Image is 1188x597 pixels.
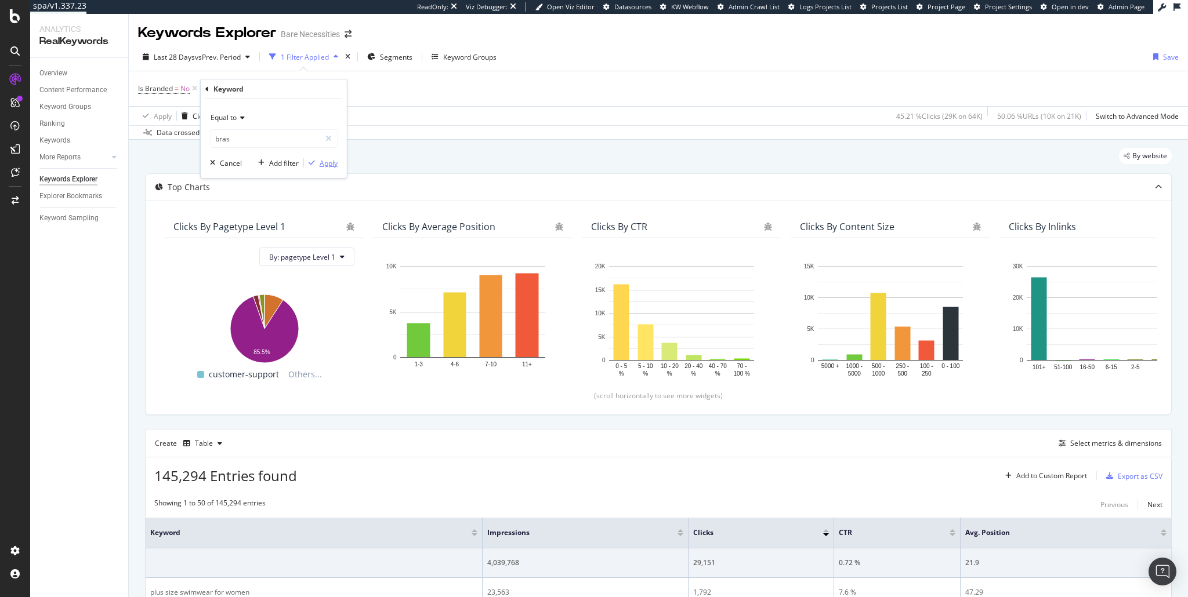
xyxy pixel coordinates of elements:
text: 15K [595,287,606,293]
text: 10K [595,310,606,316]
div: Previous [1100,500,1128,509]
div: 1 Filter Applied [281,52,329,62]
text: % [715,370,720,377]
div: A chart. [173,288,354,365]
span: No [180,81,190,97]
text: 20K [595,263,606,270]
div: bug [973,223,981,231]
text: 5K [598,334,606,340]
span: Open Viz Editor [547,2,595,11]
a: Admin Page [1098,2,1144,12]
div: Keyword Groups [39,101,91,113]
text: 500 - [872,363,885,369]
span: Project Page [928,2,965,11]
a: Keyword Groups [39,101,120,113]
text: 1000 - [846,363,863,369]
a: Projects List [860,2,908,12]
span: By website [1132,152,1167,159]
button: Apply [304,157,338,169]
div: Content Performance [39,84,107,96]
div: Clicks By Inlinks [1009,221,1076,232]
text: 10K [386,263,397,270]
text: 20K [1013,294,1023,301]
a: Keywords Explorer [39,173,120,185]
span: Is Branded [138,83,173,93]
div: Data crossed with the Crawl [157,128,247,138]
button: Save [1149,48,1179,66]
a: Overview [39,67,120,79]
div: 21.9 [965,558,1167,568]
text: 10K [804,294,814,301]
div: Clicks By pagetype Level 1 [173,221,285,232]
button: Select metrics & dimensions [1054,436,1162,450]
div: (scroll horizontally to see more widgets) [160,391,1157,401]
text: 0 [602,357,606,363]
div: Keywords Explorer [39,173,97,185]
text: % [667,370,672,377]
text: 70 - [737,363,747,369]
span: Admin Crawl List [729,2,780,11]
div: Explorer Bookmarks [39,190,102,202]
text: 30K [1013,263,1023,270]
div: 50.06 % URLs ( 10K on 21K ) [997,111,1081,121]
div: Next [1147,500,1162,509]
div: Overview [39,67,67,79]
text: 5000 [848,370,861,377]
div: Keyword Groups [443,52,497,62]
a: Keywords [39,134,120,147]
button: Previous [1100,498,1128,512]
button: Apply [138,107,172,125]
div: Apply [154,111,172,121]
button: Export as CSV [1102,467,1162,485]
div: Add filter [269,158,299,168]
span: Datasources [614,2,651,11]
a: Keyword Sampling [39,212,120,224]
text: 100 % [734,370,750,377]
button: Segments [363,48,417,66]
div: Select metrics & dimensions [1070,438,1162,448]
button: By: pagetype Level 1 [259,247,354,266]
text: 0 - 100 [941,363,960,369]
span: Segments [380,52,412,62]
div: Viz Debugger: [466,2,508,12]
text: 5 - 10 [638,363,653,369]
text: 0 [1020,357,1023,363]
text: 1-3 [414,361,423,367]
text: 7-10 [485,361,497,367]
div: Cancel [220,158,242,168]
text: 101+ [1033,364,1046,370]
div: Export as CSV [1118,471,1162,481]
div: ReadOnly: [417,2,448,12]
button: Last 28 DaysvsPrev. Period [138,48,255,66]
div: arrow-right-arrow-left [345,30,352,38]
div: Ranking [39,118,65,130]
div: Apply [320,158,338,168]
div: bug [764,223,772,231]
text: 16-50 [1080,364,1095,370]
span: = [175,83,179,93]
span: Open in dev [1052,2,1089,11]
div: Save [1163,52,1179,62]
div: Add to Custom Report [1016,472,1087,479]
a: More Reports [39,151,108,163]
div: Clicks By Average Position [382,221,495,232]
text: 2-5 [1131,364,1140,370]
button: Switch to Advanced Mode [1091,107,1179,125]
div: bug [346,223,354,231]
text: 10 - 20 [661,363,679,369]
a: Datasources [603,2,651,12]
div: Create [155,434,227,453]
div: Switch to Advanced Mode [1096,111,1179,121]
span: KW Webflow [671,2,709,11]
span: Clicks [693,527,806,538]
div: legacy label [1119,148,1172,164]
a: Open Viz Editor [535,2,595,12]
text: 11+ [522,361,532,367]
span: Others... [284,367,327,381]
svg: A chart. [382,260,563,374]
a: Logs Projects List [788,2,852,12]
span: Logs Projects List [799,2,852,11]
div: bug [555,223,563,231]
text: 85.5% [253,349,270,355]
button: Next [1147,498,1162,512]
